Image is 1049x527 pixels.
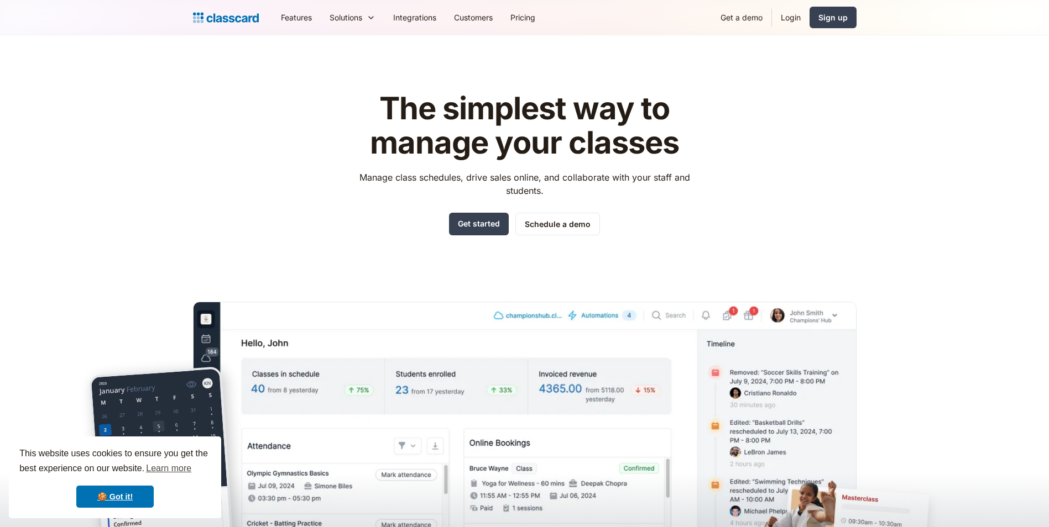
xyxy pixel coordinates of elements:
a: Pricing [502,5,544,30]
a: Integrations [384,5,445,30]
div: Solutions [321,5,384,30]
a: Login [772,5,810,30]
div: Solutions [330,12,362,23]
a: Get started [449,213,509,235]
div: cookieconsent [9,436,221,518]
a: learn more about cookies [144,460,193,477]
a: home [193,10,259,25]
a: dismiss cookie message [76,486,154,508]
a: Features [272,5,321,30]
a: Schedule a demo [515,213,600,235]
span: This website uses cookies to ensure you get the best experience on our website. [19,447,211,477]
a: Customers [445,5,502,30]
a: Get a demo [712,5,771,30]
h1: The simplest way to manage your classes [349,92,700,160]
p: Manage class schedules, drive sales online, and collaborate with your staff and students. [349,171,700,197]
a: Sign up [810,7,857,28]
div: Sign up [818,12,848,23]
